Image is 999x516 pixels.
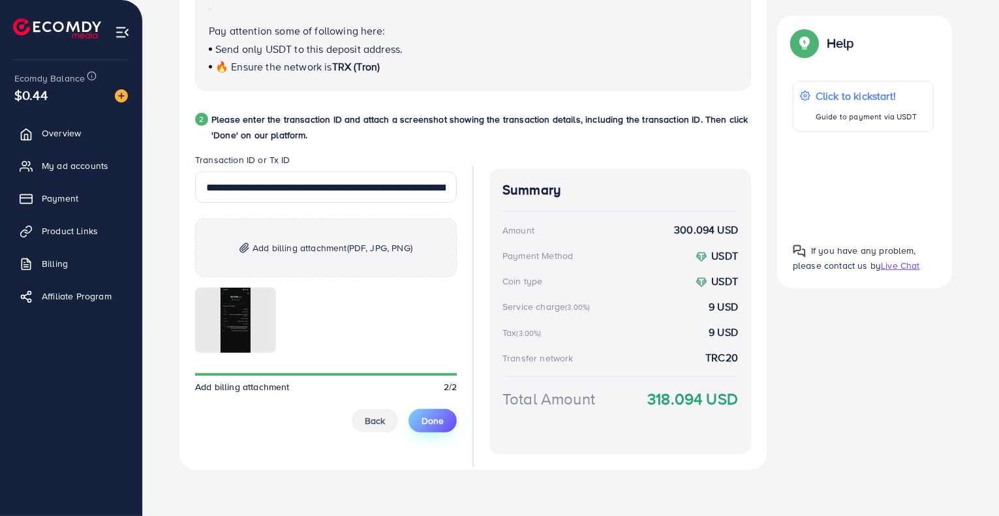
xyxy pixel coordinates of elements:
small: (3.00%) [517,328,542,339]
img: img [239,243,249,254]
p: Pay attention some of following here: [209,23,737,38]
span: If you have any problem, please contact us by [793,244,916,272]
button: Done [408,409,457,433]
p: Click to kickstart! [816,88,917,104]
img: coin [696,251,707,263]
span: TRX (Tron) [332,59,380,74]
span: 2/2 [444,380,457,393]
div: Service charge [502,300,594,313]
a: Billing [10,250,132,277]
span: My ad accounts [42,159,108,172]
p: Please enter the transaction ID and attach a screenshot showing the transaction details, includin... [211,112,751,143]
span: Ecomdy Balance [14,72,85,85]
img: menu [115,25,130,40]
strong: 300.094 USD [674,222,738,237]
strong: 9 USD [709,299,738,314]
strong: 9 USD [709,325,738,340]
a: Affiliate Program [10,283,132,309]
span: 🔥 Ensure the network is [215,59,332,74]
p: Send only USDT to this deposit address. [209,41,737,57]
span: $0.44 [14,85,48,104]
img: img uploaded [221,288,251,353]
span: Affiliate Program [42,290,112,303]
span: Overview [42,127,81,140]
span: Billing [42,257,68,270]
span: (PDF, JPG, PNG) [347,241,412,254]
legend: Transaction ID or Tx ID [195,153,457,172]
button: Back [352,409,398,433]
strong: TRC20 [705,350,738,365]
div: Transfer network [502,352,574,365]
span: Product Links [42,224,98,237]
span: Done [422,414,444,427]
span: Back [365,414,385,427]
p: Guide to payment via USDT [816,109,917,125]
div: Coin type [502,275,542,288]
div: Payment Method [502,249,573,262]
h4: Summary [502,182,738,198]
div: Tax [502,326,546,339]
img: logo [13,18,101,38]
strong: USDT [711,274,738,288]
div: Total Amount [502,387,595,410]
span: Add billing attachment [253,240,412,256]
img: Popup guide [793,245,806,258]
a: Product Links [10,218,132,244]
p: Help [827,35,854,51]
span: Payment [42,192,78,205]
small: (3.00%) [565,302,590,312]
span: Live Chat [881,259,919,272]
iframe: Chat [944,457,989,506]
a: My ad accounts [10,153,132,179]
div: Amount [502,224,534,237]
img: image [115,89,128,102]
div: 2 [195,113,208,126]
a: Payment [10,185,132,211]
strong: USDT [711,249,738,263]
img: coin [696,277,707,288]
img: Popup guide [793,31,816,55]
a: Overview [10,120,132,146]
strong: 318.094 USD [647,387,738,410]
span: Add billing attachment [195,380,290,393]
